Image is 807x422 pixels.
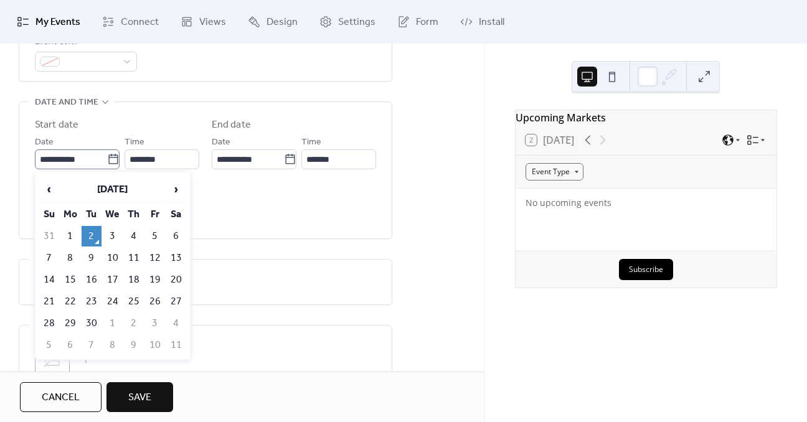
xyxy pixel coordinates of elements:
[40,177,59,202] span: ‹
[310,5,385,39] a: Settings
[145,270,165,290] td: 19
[39,204,59,225] th: Su
[106,382,173,412] button: Save
[60,226,80,246] td: 1
[199,15,226,30] span: Views
[145,204,165,225] th: Fr
[124,335,144,355] td: 9
[93,5,168,39] a: Connect
[60,176,165,203] th: [DATE]
[145,335,165,355] td: 10
[212,118,251,133] div: End date
[166,204,186,225] th: Sa
[103,248,123,268] td: 10
[124,248,144,268] td: 11
[39,248,59,268] td: 7
[451,5,514,39] a: Install
[39,226,59,246] td: 31
[166,248,186,268] td: 13
[35,95,98,110] span: Date and time
[212,135,230,150] span: Date
[42,390,80,405] span: Cancel
[60,335,80,355] td: 6
[35,35,134,50] div: Event color
[7,5,90,39] a: My Events
[145,313,165,334] td: 3
[82,226,101,246] td: 2
[20,382,101,412] button: Cancel
[124,270,144,290] td: 18
[145,226,165,246] td: 5
[60,204,80,225] th: Mo
[338,15,375,30] span: Settings
[103,313,123,334] td: 1
[166,313,186,334] td: 4
[103,204,123,225] th: We
[39,270,59,290] td: 14
[166,335,186,355] td: 11
[60,270,80,290] td: 15
[238,5,307,39] a: Design
[267,15,298,30] span: Design
[145,291,165,312] td: 26
[82,204,101,225] th: Tu
[479,15,504,30] span: Install
[167,177,186,202] span: ›
[82,270,101,290] td: 16
[166,291,186,312] td: 27
[526,196,767,209] div: No upcoming events
[35,135,54,150] span: Date
[166,226,186,246] td: 6
[82,291,101,312] td: 23
[82,313,101,334] td: 30
[416,15,438,30] span: Form
[388,5,448,39] a: Form
[124,226,144,246] td: 4
[39,291,59,312] td: 21
[145,248,165,268] td: 12
[128,390,151,405] span: Save
[60,313,80,334] td: 29
[103,226,123,246] td: 3
[125,135,144,150] span: Time
[103,291,123,312] td: 24
[35,118,78,133] div: Start date
[82,335,101,355] td: 7
[82,248,101,268] td: 9
[516,110,776,125] div: Upcoming Markets
[60,291,80,312] td: 22
[171,5,235,39] a: Views
[103,335,123,355] td: 8
[39,335,59,355] td: 5
[124,204,144,225] th: Th
[301,135,321,150] span: Time
[39,313,59,334] td: 28
[619,259,673,280] button: Subscribe
[124,291,144,312] td: 25
[166,270,186,290] td: 20
[60,248,80,268] td: 8
[124,313,144,334] td: 2
[35,15,80,30] span: My Events
[103,270,123,290] td: 17
[121,15,159,30] span: Connect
